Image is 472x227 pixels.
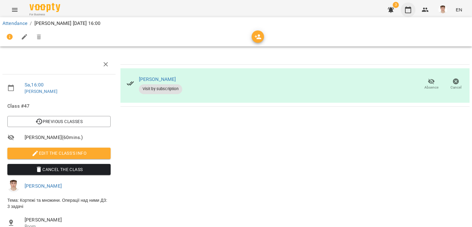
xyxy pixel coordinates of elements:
p: [PERSON_NAME] [DATE] 16:00 [34,20,101,27]
img: Voopty Logo [29,3,60,12]
button: Cancel [444,76,468,93]
span: Class #47 [7,102,111,110]
button: EN [453,4,465,15]
img: 8fe045a9c59afd95b04cf3756caf59e6.jpg [7,180,20,192]
a: Sa , 16:00 [25,82,44,88]
button: Menu [7,2,22,17]
button: Cancel the class [7,164,111,175]
span: Visit by subscription [139,86,182,92]
span: Edit the class's Info [12,149,106,157]
span: 3 [393,2,399,8]
li: / [30,20,32,27]
span: [PERSON_NAME] ( 60 mins. ) [25,134,111,141]
span: For Business [29,13,60,17]
button: Absence [419,76,444,93]
li: Тема: Кортежі та множини. Операції над ними ДЗ: 3 задачі [2,195,116,212]
a: [PERSON_NAME] [25,183,62,189]
span: [PERSON_NAME] [25,216,111,224]
img: 8fe045a9c59afd95b04cf3756caf59e6.jpg [439,6,447,14]
button: Edit the class's Info [7,148,111,159]
span: EN [456,6,462,13]
a: Attendance [2,20,27,26]
span: Previous Classes [12,118,106,125]
span: Absence [424,85,439,90]
button: Previous Classes [7,116,111,127]
span: Cancel [450,85,462,90]
nav: breadcrumb [2,20,470,27]
a: [PERSON_NAME] [25,89,57,94]
span: Cancel the class [12,166,106,173]
a: [PERSON_NAME] [139,76,176,82]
